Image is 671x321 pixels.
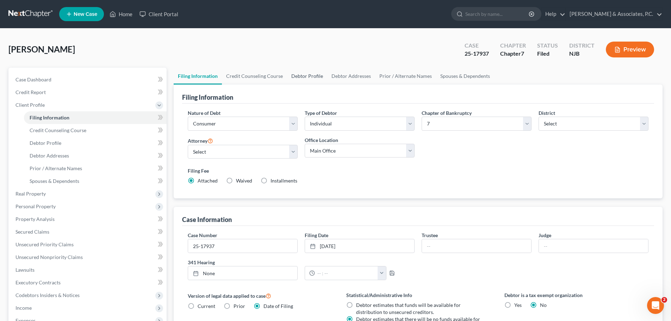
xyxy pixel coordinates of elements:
[188,291,332,300] label: Version of legal data applied to case
[375,68,436,85] a: Prior / Alternate Names
[647,297,664,314] iframe: Intercom live chat
[222,68,287,85] a: Credit Counseling Course
[188,167,648,174] label: Filing Fee
[30,178,79,184] span: Spouses & Dependents
[15,241,74,247] span: Unsecured Priority Claims
[422,232,438,239] label: Trustee
[10,238,167,251] a: Unsecured Priority Claims
[566,8,662,20] a: [PERSON_NAME] & Associates, P.C.
[74,12,97,17] span: New Case
[236,178,252,184] span: Waived
[10,73,167,86] a: Case Dashboard
[465,50,489,58] div: 25-17937
[539,232,551,239] label: Judge
[465,42,489,50] div: Case
[10,86,167,99] a: Credit Report
[569,42,595,50] div: District
[10,251,167,264] a: Unsecured Nonpriority Claims
[521,50,524,57] span: 7
[15,203,56,209] span: Personal Property
[188,136,213,145] label: Attorney
[500,42,526,50] div: Chapter
[24,124,167,137] a: Credit Counseling Course
[263,303,293,309] span: Date of Filing
[188,109,220,117] label: Nature of Debt
[465,7,530,20] input: Search by name...
[287,68,327,85] a: Debtor Profile
[15,191,46,197] span: Real Property
[305,136,338,144] label: Office Location
[537,50,558,58] div: Filed
[15,279,61,285] span: Executory Contracts
[661,297,667,303] span: 2
[422,109,472,117] label: Chapter of Bankruptcy
[24,137,167,149] a: Debtor Profile
[569,50,595,58] div: NJB
[10,264,167,276] a: Lawsuits
[30,127,86,133] span: Credit Counseling Course
[198,178,218,184] span: Attached
[15,216,55,222] span: Property Analysis
[10,276,167,289] a: Executory Contracts
[198,303,215,309] span: Current
[24,162,167,175] a: Prior / Alternate Names
[188,266,297,280] a: None
[24,175,167,187] a: Spouses & Dependents
[174,68,222,85] a: Filing Information
[234,303,245,309] span: Prior
[15,102,45,108] span: Client Profile
[305,109,337,117] label: Type of Debtor
[182,93,233,101] div: Filing Information
[24,111,167,124] a: Filing Information
[540,302,547,308] span: No
[182,215,232,224] div: Case Information
[537,42,558,50] div: Status
[542,8,565,20] a: Help
[315,266,378,280] input: -- : --
[15,267,35,273] span: Lawsuits
[15,229,49,235] span: Secured Claims
[271,178,297,184] span: Installments
[15,254,83,260] span: Unsecured Nonpriority Claims
[305,239,414,253] a: [DATE]
[500,50,526,58] div: Chapter
[422,239,531,253] input: --
[305,232,328,239] label: Filing Date
[514,302,522,308] span: Yes
[356,302,461,315] span: Debtor estimates that funds will be available for distribution to unsecured creditors.
[106,8,136,20] a: Home
[188,232,217,239] label: Case Number
[346,291,490,299] label: Statistical/Administrative Info
[30,115,69,121] span: Filing Information
[30,153,69,159] span: Debtor Addresses
[30,140,61,146] span: Debtor Profile
[184,259,418,266] label: 341 Hearing
[539,109,555,117] label: District
[539,239,648,253] input: --
[24,149,167,162] a: Debtor Addresses
[327,68,375,85] a: Debtor Addresses
[188,239,297,253] input: Enter case number...
[30,165,82,171] span: Prior / Alternate Names
[10,226,167,238] a: Secured Claims
[15,292,80,298] span: Codebtors Insiders & Notices
[606,42,654,57] button: Preview
[10,213,167,226] a: Property Analysis
[436,68,494,85] a: Spouses & Dependents
[15,76,51,82] span: Case Dashboard
[8,44,75,54] span: [PERSON_NAME]
[136,8,182,20] a: Client Portal
[15,305,32,311] span: Income
[504,291,648,299] label: Debtor is a tax exempt organization
[15,89,46,95] span: Credit Report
